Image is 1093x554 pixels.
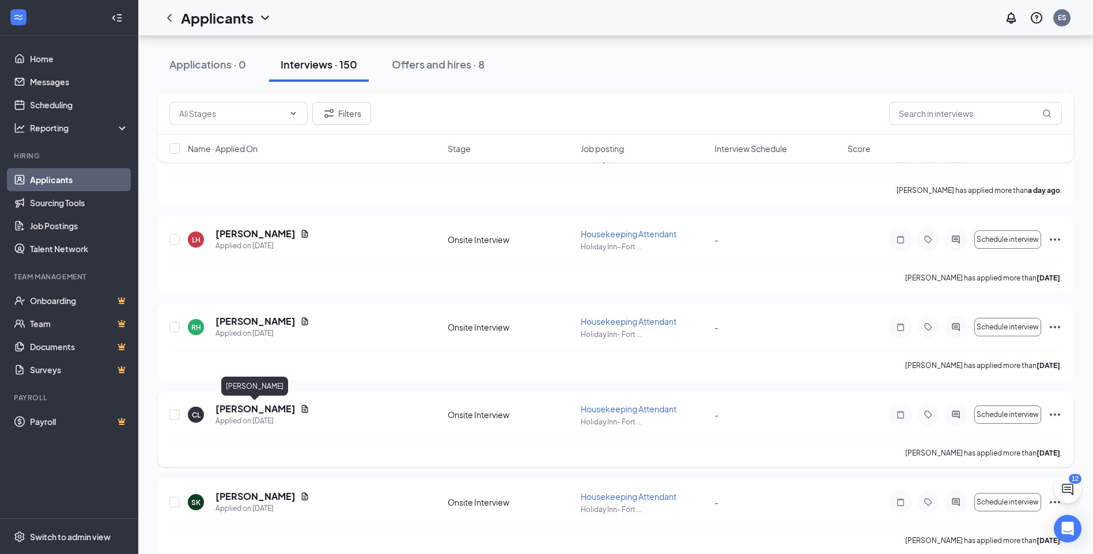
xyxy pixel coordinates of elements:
svg: ChevronDown [258,11,272,25]
span: - [714,234,718,245]
div: 12 [1069,474,1081,484]
div: Interviews · 150 [281,57,357,71]
a: Scheduling [30,93,128,116]
a: SurveysCrown [30,358,128,381]
p: [PERSON_NAME] has applied more than . [905,273,1062,283]
p: [PERSON_NAME] has applied more than . [897,185,1062,195]
div: CL [192,410,201,420]
svg: Tag [921,498,935,507]
a: Sourcing Tools [30,191,128,214]
div: Team Management [14,272,126,282]
button: Schedule interview [974,405,1041,424]
svg: Document [300,229,309,238]
p: [PERSON_NAME] has applied more than . [905,448,1062,458]
div: Hiring [14,151,126,161]
div: Reporting [30,122,129,134]
svg: Ellipses [1048,495,1062,509]
div: SK [191,498,201,507]
b: [DATE] [1037,274,1060,282]
span: Housekeeping Attendant [581,229,676,239]
b: a day ago [1028,186,1060,195]
a: DocumentsCrown [30,335,128,358]
svg: Document [300,492,309,501]
span: Schedule interview [977,236,1039,244]
span: Stage [448,143,471,154]
div: Applications · 0 [169,57,246,71]
div: [PERSON_NAME] [221,377,288,396]
div: Onsite Interview [448,409,574,420]
div: Open Intercom Messenger [1054,515,1081,542]
svg: Tag [921,235,935,244]
svg: Notifications [1004,11,1018,25]
svg: Note [894,235,907,244]
div: Onsite Interview [448,321,574,333]
span: Schedule interview [977,411,1039,419]
svg: Ellipses [1048,320,1062,334]
svg: Collapse [111,12,123,24]
svg: QuestionInfo [1030,11,1043,25]
span: Housekeeping Attendant [581,404,676,414]
span: Housekeeping Attendant [581,491,676,502]
svg: ActiveChat [949,410,963,419]
div: Onsite Interview [448,496,574,508]
svg: Note [894,498,907,507]
span: Schedule interview [977,323,1039,331]
span: Interview Schedule [714,143,787,154]
button: ChatActive [1054,476,1081,503]
div: Applied on [DATE] [215,415,309,427]
h5: [PERSON_NAME] [215,315,296,328]
a: Talent Network [30,237,128,260]
svg: Ellipses [1048,233,1062,246]
span: Job posting [581,143,624,154]
a: Job Postings [30,214,128,237]
b: [DATE] [1037,449,1060,457]
svg: ActiveChat [949,322,963,332]
a: Home [30,47,128,70]
svg: MagnifyingGlass [1042,109,1052,118]
svg: ChevronLeft [162,11,176,25]
svg: Tag [921,410,935,419]
span: Schedule interview [977,498,1039,506]
a: Messages [30,70,128,93]
div: Onsite Interview [448,234,574,245]
svg: Ellipses [1048,408,1062,422]
h5: [PERSON_NAME] [215,490,296,503]
button: Schedule interview [974,230,1041,249]
p: Holiday Inn- Fort ... [581,504,707,514]
div: Applied on [DATE] [215,240,309,252]
div: Applied on [DATE] [215,503,309,514]
div: ES [1058,13,1066,22]
svg: Tag [921,322,935,332]
p: [PERSON_NAME] has applied more than . [905,361,1062,370]
a: PayrollCrown [30,410,128,433]
a: TeamCrown [30,312,128,335]
svg: WorkstreamLogo [13,12,24,23]
button: Filter Filters [312,102,371,125]
svg: Settings [14,531,25,542]
a: OnboardingCrown [30,289,128,312]
svg: ChevronDown [289,109,298,118]
p: Holiday Inn- Fort ... [581,329,707,339]
span: - [714,497,718,507]
button: Schedule interview [974,318,1041,336]
span: - [714,409,718,420]
b: [DATE] [1037,536,1060,545]
span: Name · Applied On [188,143,258,154]
svg: Document [300,404,309,413]
svg: Note [894,410,907,419]
div: Offers and hires · 8 [392,57,485,71]
button: Schedule interview [974,493,1041,511]
svg: Analysis [14,122,25,134]
div: Payroll [14,393,126,403]
p: Holiday Inn- Fort ... [581,417,707,427]
svg: Note [894,322,907,332]
svg: ActiveChat [949,235,963,244]
p: [PERSON_NAME] has applied more than . [905,536,1062,545]
div: LH [192,235,201,245]
svg: ActiveChat [949,498,963,507]
span: Housekeeping Attendant [581,316,676,327]
a: Applicants [30,168,128,191]
span: - [714,322,718,332]
span: Score [848,143,871,154]
div: Switch to admin view [30,531,111,542]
